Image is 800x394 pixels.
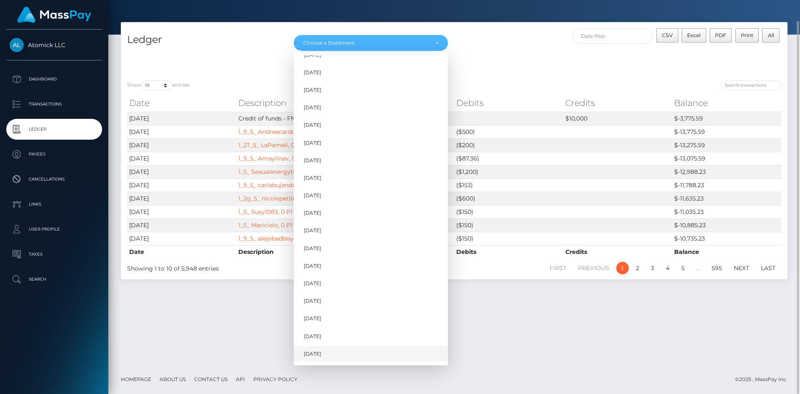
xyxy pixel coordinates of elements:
[677,262,689,274] a: 5
[238,181,331,189] a: 1_9_5_ carlabujanda, 0 P1 [DATE]
[454,218,563,232] td: ($150)
[238,235,329,242] a: 1_9_5_ alejobadboy, 0 P1 [DATE]
[304,297,321,305] span: [DATE]
[6,169,102,190] a: Cancellations
[682,28,706,43] button: Excel
[10,73,99,85] p: Dashboard
[238,168,332,176] a: 1_5_ Sexualenergytv, 0 P1 [DATE]
[563,112,672,125] td: $10,000
[304,104,321,111] span: [DATE]
[304,157,321,164] span: [DATE]
[127,112,236,125] td: [DATE]
[672,245,781,258] th: Balance
[127,152,236,165] td: [DATE]
[6,69,102,90] a: Dashboard
[127,218,236,232] td: [DATE]
[304,69,321,76] span: [DATE]
[127,205,236,218] td: [DATE]
[756,262,780,274] a: Last
[6,41,102,49] span: Atomick LLC
[238,141,324,149] a: 1_2T_5_ LaPameli, 0 P1 [DATE]
[304,209,321,217] span: [DATE]
[304,280,321,287] span: [DATE]
[294,35,448,51] button: Choose a Statement
[238,195,332,202] a: 1_2g_5_ nicolepetite, 0 P1 [DATE]
[454,152,563,165] td: ($87.36)
[454,232,563,245] td: ($150)
[454,165,563,178] td: ($1,200)
[454,125,563,138] td: ($500)
[127,138,236,152] td: [DATE]
[672,95,781,111] th: Balance
[238,208,314,216] a: 1_5_ Susy1083, 0 P1 [DATE]
[6,219,102,240] a: User Profile
[672,178,781,192] td: $-11,788.23
[304,350,321,358] span: [DATE]
[710,28,732,43] button: PDF
[10,273,99,286] p: Search
[768,32,774,38] span: All
[304,315,321,323] span: [DATE]
[563,95,672,111] th: Credits
[741,32,753,38] span: Print
[672,192,781,205] td: $-11,635.23
[672,165,781,178] td: $-12,988.23
[156,373,189,386] a: About Us
[672,138,781,152] td: $-13,275.59
[616,262,629,274] a: 1
[127,245,236,258] th: Date
[238,155,325,162] a: 1_9_5_ Amaylinav, 0 P1 [DATE]
[117,373,155,386] a: Homepage
[127,192,236,205] td: [DATE]
[646,262,659,274] a: 3
[304,245,321,252] span: [DATE]
[672,232,781,245] td: $-10,735.23
[127,261,392,273] div: Showing 1 to 10 of 5,948 entries
[304,139,321,147] span: [DATE]
[10,223,99,236] p: User Profile
[573,28,653,44] input: Date filter
[238,128,342,136] a: 1_9_5_ Andreacardonao, 0 P1 [DATE]
[10,98,99,110] p: Transactions
[672,112,781,125] td: $-3,775.59
[127,165,236,178] td: [DATE]
[17,7,91,23] img: MassPay Logo
[6,244,102,265] a: Taxes
[715,32,726,38] span: PDF
[236,245,345,258] th: Description
[141,80,172,90] select: Showentries
[6,119,102,140] a: Ledger
[304,262,321,270] span: [DATE]
[672,218,781,232] td: $-10,885.23
[454,95,563,111] th: Debits
[127,125,236,138] td: [DATE]
[6,194,102,215] a: Links
[454,245,563,258] th: Debits
[10,148,99,161] p: Payees
[304,86,321,94] span: [DATE]
[631,262,644,274] a: 2
[10,248,99,261] p: Taxes
[121,52,565,61] div: Split Transaction Fees
[236,95,345,111] th: Description
[304,333,321,340] span: [DATE]
[304,192,321,199] span: [DATE]
[10,198,99,211] p: Links
[232,373,248,386] a: API
[238,221,314,229] a: 1_5_ Maricielo, 0 P1 [DATE]
[656,28,678,43] button: CSV
[687,32,700,38] span: Excel
[191,373,231,386] a: Contact Us
[454,192,563,205] td: ($600)
[672,125,781,138] td: $-13,775.59
[662,32,673,38] span: CSV
[127,95,236,111] th: Date
[762,28,780,43] button: All
[454,205,563,218] td: ($150)
[127,80,190,90] label: Show entries
[303,40,429,46] div: Choose a Statement
[661,262,674,274] a: 4
[563,245,672,258] th: Credits
[721,80,781,90] input: Search transactions
[6,144,102,165] a: Payees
